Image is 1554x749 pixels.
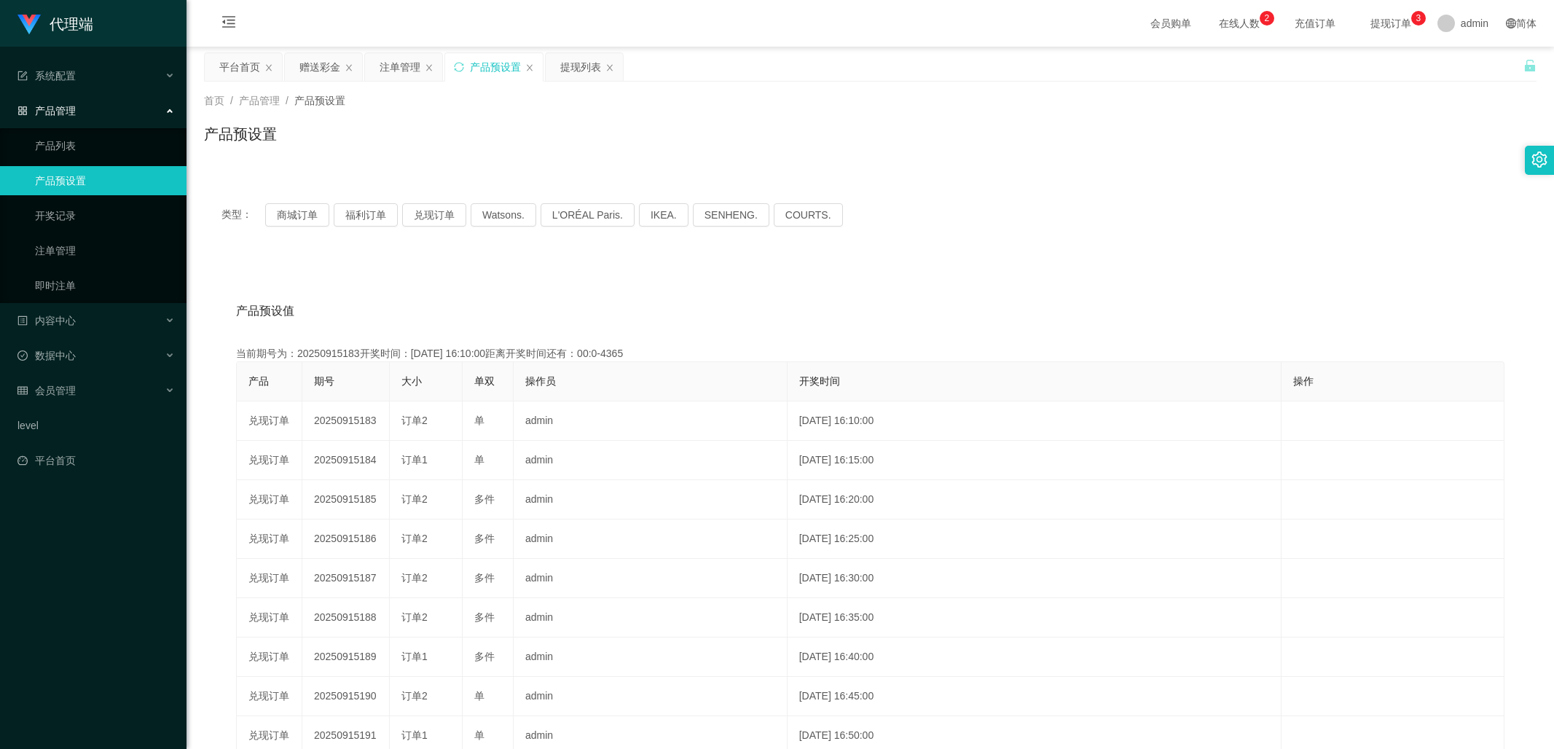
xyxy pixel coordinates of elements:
td: 兑现订单 [237,441,302,480]
a: level [17,411,175,440]
span: 充值订单 [1287,18,1343,28]
button: 兑现订单 [402,203,466,227]
td: 兑现订单 [237,559,302,598]
td: admin [514,519,788,559]
span: 操作 [1293,375,1314,387]
td: admin [514,480,788,519]
span: 订单1 [401,454,428,466]
button: SENHENG. [693,203,769,227]
span: 单双 [474,375,495,387]
td: 兑现订单 [237,401,302,441]
a: 即时注单 [35,271,175,300]
i: 图标: form [17,71,28,81]
td: 兑现订单 [237,480,302,519]
i: 图标: table [17,385,28,396]
sup: 2 [1260,11,1274,26]
td: admin [514,559,788,598]
td: 20250915188 [302,598,390,638]
td: admin [514,598,788,638]
span: 订单1 [401,729,428,741]
td: [DATE] 16:15:00 [788,441,1282,480]
span: 订单2 [401,493,428,505]
td: 20250915184 [302,441,390,480]
td: admin [514,638,788,677]
a: 开奖记录 [35,201,175,230]
i: 图标: close [525,63,534,72]
button: L'ORÉAL Paris. [541,203,635,227]
span: 单 [474,415,484,426]
span: 系统配置 [17,70,76,82]
div: 注单管理 [380,53,420,81]
span: 多件 [474,533,495,544]
td: [DATE] 16:30:00 [788,559,1282,598]
span: 订单2 [401,415,428,426]
span: 多件 [474,493,495,505]
span: 提现订单 [1363,18,1418,28]
p: 2 [1265,11,1270,26]
span: 订单1 [401,651,428,662]
span: 首页 [204,95,224,106]
span: 产品预设置 [294,95,345,106]
td: 20250915186 [302,519,390,559]
span: 在线人数 [1212,18,1267,28]
span: 多件 [474,651,495,662]
span: 数据中心 [17,350,76,361]
a: 代理端 [17,17,93,29]
h1: 产品预设置 [204,123,277,145]
td: [DATE] 16:45:00 [788,677,1282,716]
span: 订单2 [401,611,428,623]
span: 操作员 [525,375,556,387]
i: 图标: global [1506,18,1516,28]
a: 产品预设置 [35,166,175,195]
i: 图标: setting [1531,152,1547,168]
i: 图标: profile [17,315,28,326]
span: 期号 [314,375,334,387]
img: logo.9652507e.png [17,15,41,35]
button: IKEA. [639,203,688,227]
div: 产品预设置 [470,53,521,81]
i: 图标: close [605,63,614,72]
span: / [230,95,233,106]
span: 产品预设值 [236,302,294,320]
a: 注单管理 [35,236,175,265]
button: 福利订单 [334,203,398,227]
span: 会员管理 [17,385,76,396]
td: [DATE] 16:20:00 [788,480,1282,519]
span: 单 [474,454,484,466]
td: 20250915189 [302,638,390,677]
i: 图标: close [425,63,433,72]
i: 图标: check-circle-o [17,350,28,361]
td: [DATE] 16:35:00 [788,598,1282,638]
td: 兑现订单 [237,638,302,677]
button: COURTS. [774,203,843,227]
div: 提现列表 [560,53,601,81]
td: admin [514,677,788,716]
td: admin [514,441,788,480]
td: 20250915183 [302,401,390,441]
h1: 代理端 [50,1,93,47]
span: 订单2 [401,533,428,544]
i: 图标: close [264,63,273,72]
a: 图标: dashboard平台首页 [17,446,175,475]
td: 兑现订单 [237,677,302,716]
div: 赠送彩金 [299,53,340,81]
span: 多件 [474,611,495,623]
td: 20250915185 [302,480,390,519]
a: 产品列表 [35,131,175,160]
i: 图标: sync [454,62,464,72]
span: 大小 [401,375,422,387]
span: 单 [474,729,484,741]
td: 20250915187 [302,559,390,598]
span: 产品管理 [239,95,280,106]
span: 单 [474,690,484,702]
span: 内容中心 [17,315,76,326]
span: 产品 [248,375,269,387]
div: 当前期号为：20250915183开奖时间：[DATE] 16:10:00距离开奖时间还有：00:0-4365 [236,346,1504,361]
p: 3 [1416,11,1421,26]
sup: 3 [1411,11,1426,26]
td: admin [514,401,788,441]
span: 产品管理 [17,105,76,117]
i: 图标: unlock [1523,59,1537,72]
td: 兑现订单 [237,598,302,638]
i: 图标: close [345,63,353,72]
